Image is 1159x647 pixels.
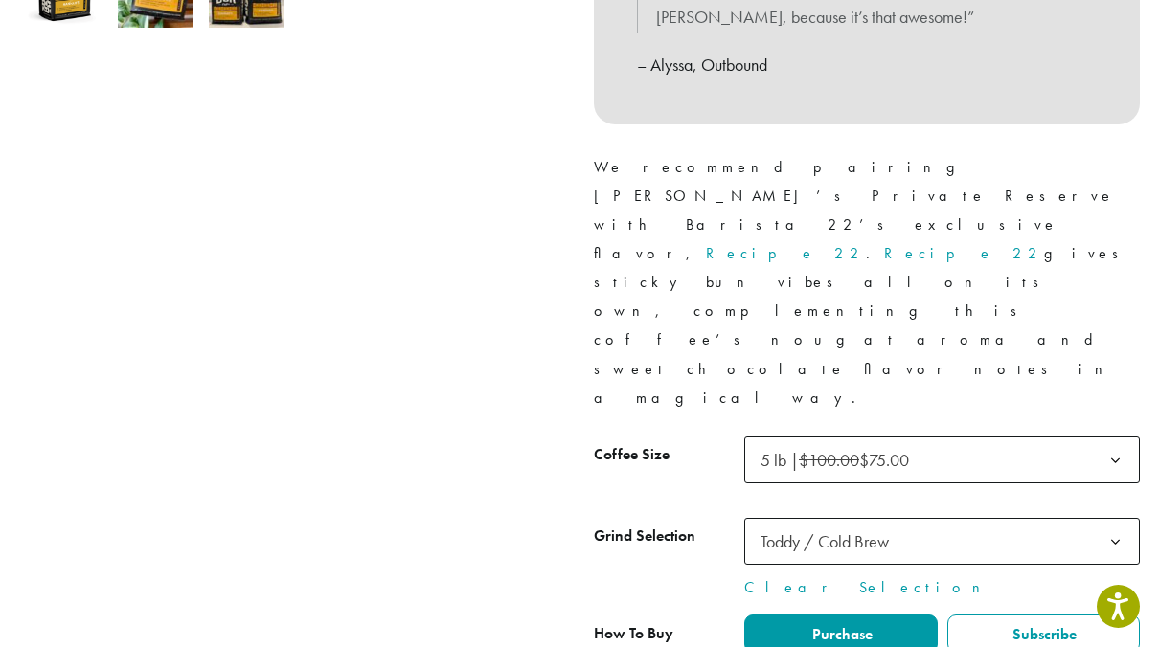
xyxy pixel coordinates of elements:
[744,436,1140,483] span: 5 lb | $100.00 $75.00
[594,523,744,550] label: Grind Selection
[594,441,744,469] label: Coffee Size
[761,530,889,552] span: Toddy / Cold Brew
[744,576,1140,599] a: Clear Selection
[594,623,673,643] span: How To Buy
[594,153,1140,413] p: We recommend pairing [PERSON_NAME]’s Private Reserve with Barista 22’s exclusive flavor, . gives ...
[753,441,928,479] span: 5 lb | $100.00 $75.00
[799,449,859,471] del: $100.00
[753,523,908,560] span: Toddy / Cold Brew
[1010,624,1077,644] span: Subscribe
[884,243,1044,263] a: Recipe 22
[706,243,866,263] a: Recipe 22
[761,449,909,471] span: 5 lb | $75.00
[637,49,1097,81] p: – Alyssa, Outbound
[744,518,1140,565] span: Toddy / Cold Brew
[809,624,873,644] span: Purchase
